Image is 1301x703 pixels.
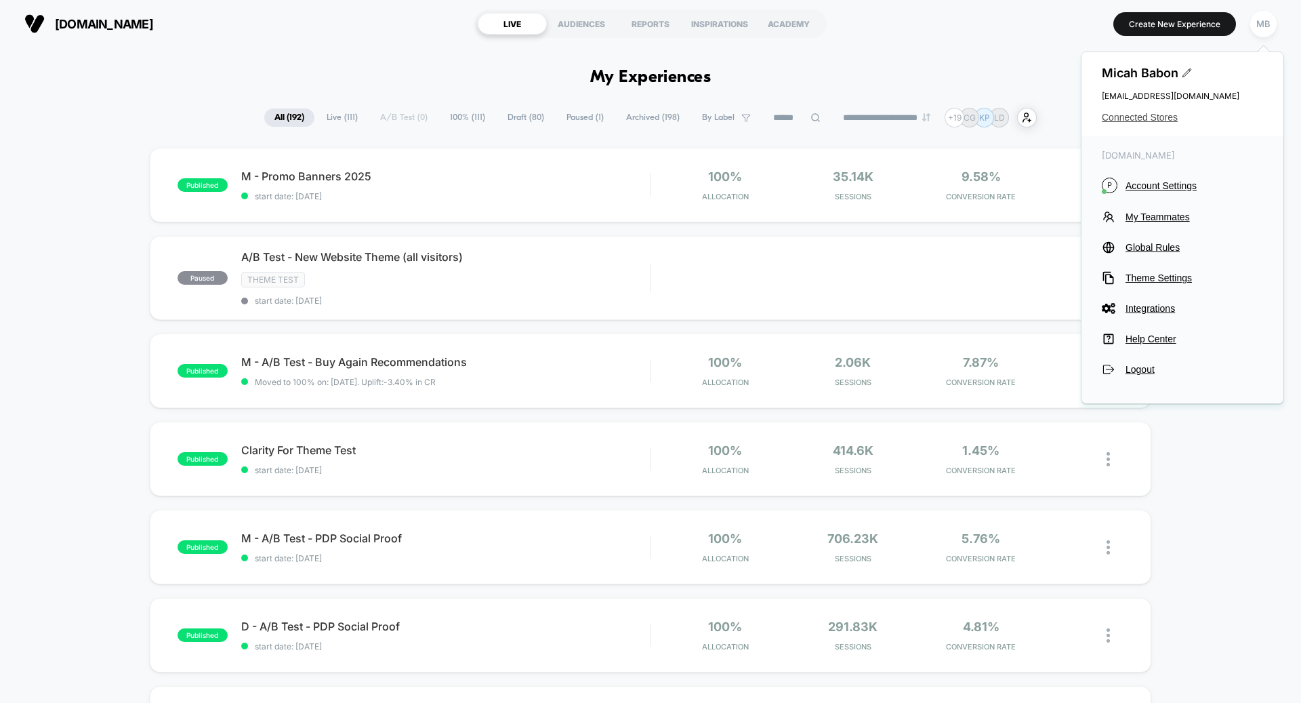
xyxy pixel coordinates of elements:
span: 100% [708,355,742,369]
button: Connected Stores [1102,112,1263,123]
img: close [1107,628,1110,643]
span: CONVERSION RATE [920,466,1041,475]
p: CG [964,113,976,123]
span: start date: [DATE] [241,191,650,201]
span: Account Settings [1126,180,1263,191]
span: My Teammates [1126,212,1263,222]
div: MB [1250,11,1277,37]
span: 291.83k [828,620,877,634]
span: Sessions [793,554,914,563]
span: Sessions [793,642,914,651]
span: 100% [708,443,742,458]
button: Logout [1102,363,1263,376]
span: D - A/B Test - PDP Social Proof [241,620,650,633]
span: By Label [702,113,735,123]
img: end [922,113,930,121]
span: Allocation [702,466,749,475]
button: PAccount Settings [1102,178,1263,193]
span: 100% [708,169,742,184]
span: 2.06k [835,355,871,369]
span: 5.76% [962,531,1000,546]
span: published [178,178,228,192]
span: published [178,628,228,642]
span: 414.6k [833,443,873,458]
span: 100% [708,620,742,634]
span: 100% ( 111 ) [440,108,495,127]
span: Micah Babon [1102,66,1263,80]
span: Theme Settings [1126,273,1263,283]
span: CONVERSION RATE [920,378,1041,387]
span: Sessions [793,466,914,475]
span: Clarity For Theme Test [241,443,650,457]
div: AUDIENCES [547,13,616,35]
button: Theme Settings [1102,271,1263,285]
span: CONVERSION RATE [920,192,1041,201]
span: Global Rules [1126,242,1263,253]
span: Help Center [1126,334,1263,344]
span: M - Promo Banners 2025 [241,169,650,183]
span: 7.87% [963,355,999,369]
span: published [178,540,228,554]
span: CONVERSION RATE [920,642,1041,651]
span: Allocation [702,192,749,201]
button: Help Center [1102,332,1263,346]
span: start date: [DATE] [241,553,650,563]
span: Draft ( 80 ) [497,108,554,127]
span: Integrations [1126,303,1263,314]
div: ACADEMY [754,13,823,35]
span: [EMAIL_ADDRESS][DOMAIN_NAME] [1102,91,1263,101]
button: My Teammates [1102,210,1263,224]
i: P [1102,178,1117,193]
span: Theme Test [241,272,305,287]
span: 706.23k [827,531,878,546]
button: Create New Experience [1113,12,1236,36]
span: Archived ( 198 ) [616,108,690,127]
div: LIVE [478,13,547,35]
span: start date: [DATE] [241,296,650,306]
span: Sessions [793,192,914,201]
img: close [1107,452,1110,466]
span: A/B Test - New Website Theme (all visitors) [241,250,650,264]
span: published [178,364,228,378]
div: + 19 [945,108,964,127]
span: Sessions [793,378,914,387]
img: Visually logo [24,14,45,34]
span: Live ( 111 ) [316,108,368,127]
span: 1.45% [962,443,999,458]
span: Allocation [702,378,749,387]
span: All ( 192 ) [264,108,314,127]
span: 4.81% [963,620,999,634]
button: Integrations [1102,302,1263,315]
button: [DOMAIN_NAME] [20,13,157,35]
span: Allocation [702,554,749,563]
span: [DOMAIN_NAME] [1102,150,1263,161]
p: LD [994,113,1005,123]
div: INSPIRATIONS [685,13,754,35]
span: 35.14k [833,169,873,184]
span: 9.58% [962,169,1001,184]
img: close [1107,540,1110,555]
span: [DOMAIN_NAME] [55,17,153,31]
button: Global Rules [1102,241,1263,254]
span: Logout [1126,364,1263,375]
span: start date: [DATE] [241,641,650,651]
p: KP [979,113,990,123]
span: CONVERSION RATE [920,554,1041,563]
span: M - A/B Test - Buy Again Recommendations [241,355,650,369]
span: paused [178,271,228,285]
button: MB [1246,10,1281,38]
h1: My Experiences [590,68,711,87]
span: published [178,452,228,466]
span: start date: [DATE] [241,465,650,475]
span: Allocation [702,642,749,651]
span: 100% [708,531,742,546]
span: Paused ( 1 ) [556,108,614,127]
span: M - A/B Test - PDP Social Proof [241,531,650,545]
div: REPORTS [616,13,685,35]
span: Moved to 100% on: [DATE] . Uplift: -3.40% in CR [255,377,436,387]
